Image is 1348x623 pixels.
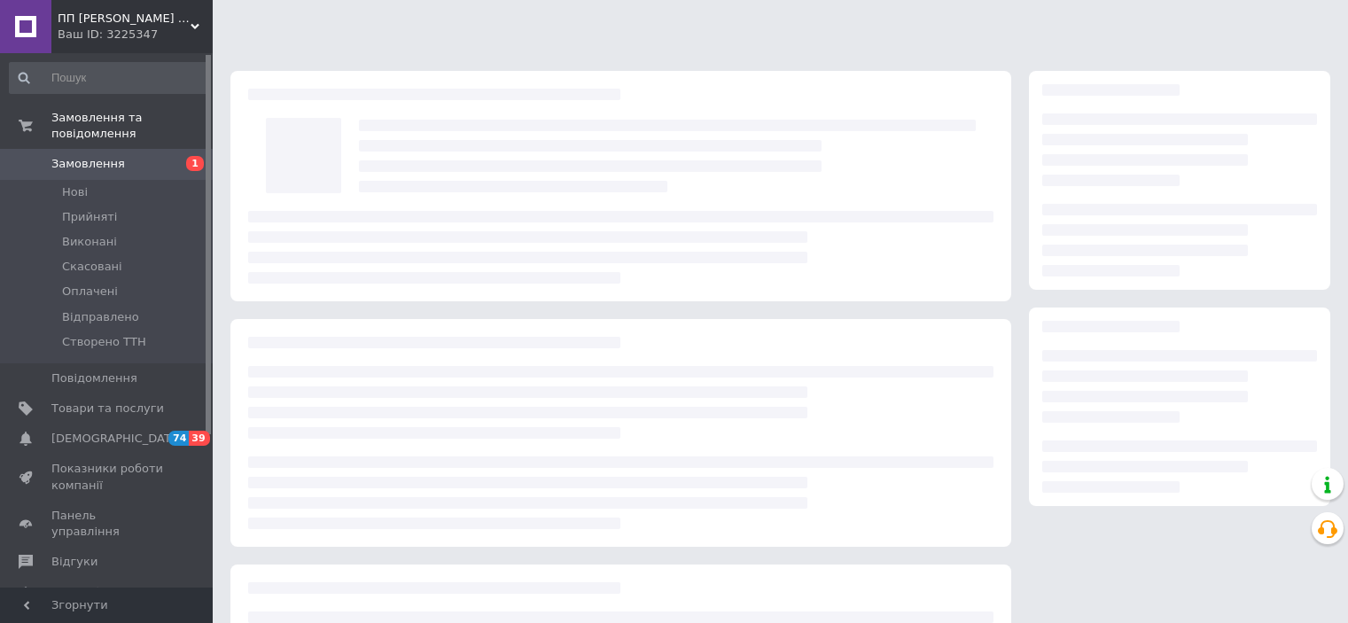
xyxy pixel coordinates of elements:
[62,209,117,225] span: Прийняті
[9,62,209,94] input: Пошук
[62,259,122,275] span: Скасовані
[51,110,213,142] span: Замовлення та повідомлення
[51,584,99,600] span: Покупці
[62,284,118,300] span: Оплачені
[58,11,191,27] span: ПП Коробка В.Р. - Автозапчастини
[62,309,139,325] span: Відправлено
[62,184,88,200] span: Нові
[51,431,183,447] span: [DEMOGRAPHIC_DATA]
[51,554,97,570] span: Відгуки
[51,401,164,417] span: Товари та послуги
[168,431,189,446] span: 74
[189,431,209,446] span: 39
[51,156,125,172] span: Замовлення
[51,461,164,493] span: Показники роботи компанії
[62,334,146,350] span: Створено ТТН
[51,370,137,386] span: Повідомлення
[58,27,213,43] div: Ваш ID: 3225347
[62,234,117,250] span: Виконані
[186,156,204,171] span: 1
[51,508,164,540] span: Панель управління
